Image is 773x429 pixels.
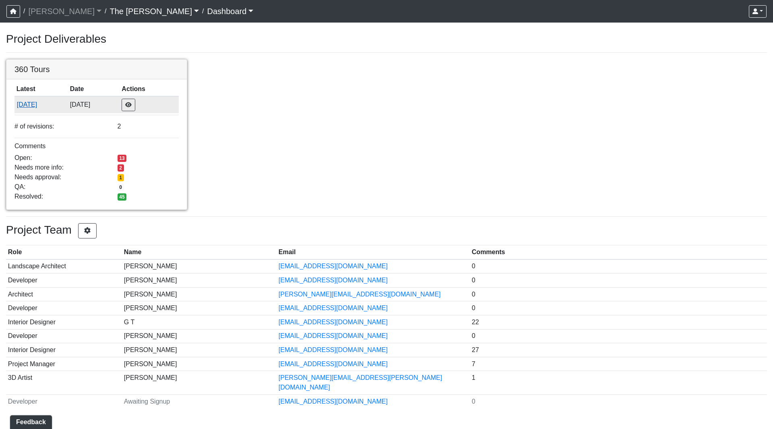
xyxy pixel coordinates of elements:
td: 0 [470,394,767,408]
a: Dashboard [207,3,254,19]
td: 3D Artist [6,371,122,395]
th: Name [122,245,277,259]
td: Developer [6,274,122,288]
td: Developer [6,394,122,408]
td: 0 [470,329,767,343]
a: [EMAIL_ADDRESS][DOMAIN_NAME] [279,319,388,325]
td: Interior Designer [6,343,122,357]
td: Interior Designer [6,315,122,329]
th: Email [277,245,470,259]
td: [PERSON_NAME] [122,259,277,274]
a: [EMAIL_ADDRESS][DOMAIN_NAME] [279,361,388,367]
a: The [PERSON_NAME] [110,3,199,19]
a: [EMAIL_ADDRESS][DOMAIN_NAME] [279,263,388,269]
iframe: Ybug feedback widget [6,413,54,429]
td: Project Manager [6,357,122,371]
a: [EMAIL_ADDRESS][DOMAIN_NAME] [279,346,388,353]
td: 22 [470,315,767,329]
td: [PERSON_NAME] [122,329,277,343]
td: Developer [6,329,122,343]
td: Developer [6,301,122,315]
td: [PERSON_NAME] [122,287,277,301]
a: [EMAIL_ADDRESS][DOMAIN_NAME] [279,305,388,311]
th: Comments [470,245,767,259]
td: [PERSON_NAME] [122,343,277,357]
td: od3WAbQcjwQuaRrJwjQuUx [14,96,68,113]
td: [PERSON_NAME] [122,357,277,371]
td: 0 [470,274,767,288]
a: [PERSON_NAME][EMAIL_ADDRESS][PERSON_NAME][DOMAIN_NAME] [279,374,442,391]
td: G T [122,315,277,329]
th: Role [6,245,122,259]
h3: Project Team [6,223,767,238]
a: [PERSON_NAME][EMAIL_ADDRESS][DOMAIN_NAME] [279,291,441,298]
span: / [199,3,207,19]
a: [EMAIL_ADDRESS][DOMAIN_NAME] [279,398,388,405]
a: [PERSON_NAME] [28,3,101,19]
a: [EMAIL_ADDRESS][DOMAIN_NAME] [279,277,388,284]
td: Awaiting Signup [122,394,277,408]
span: / [101,3,110,19]
td: 1 [470,371,767,395]
td: [PERSON_NAME] [122,301,277,315]
span: / [20,3,28,19]
td: 27 [470,343,767,357]
td: [PERSON_NAME] [122,274,277,288]
h3: Project Deliverables [6,32,767,46]
td: [PERSON_NAME] [122,371,277,395]
td: 7 [470,357,767,371]
a: [EMAIL_ADDRESS][DOMAIN_NAME] [279,332,388,339]
td: 0 [470,301,767,315]
td: 0 [470,259,767,274]
td: Architect [6,287,122,301]
td: Landscape Architect [6,259,122,274]
button: [DATE] [17,99,66,110]
td: 0 [470,287,767,301]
